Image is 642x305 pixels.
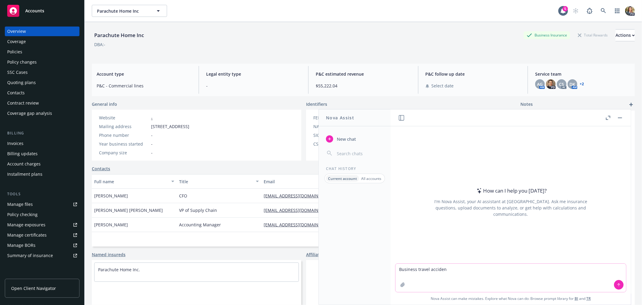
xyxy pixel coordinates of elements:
[7,139,23,148] div: Invoices
[432,83,454,89] span: Select date
[563,6,568,11] div: 5
[151,149,153,156] span: -
[92,5,167,17] button: Parachute Home Inc
[97,8,149,14] span: Parachute Home Inc
[264,178,393,185] div: Email
[336,136,356,142] span: New chat
[5,139,79,148] a: Invoices
[395,264,626,292] textarea: Business travel acciden
[7,88,25,98] div: Contacts
[7,159,41,169] div: Account charges
[336,149,383,158] input: Search chats
[151,115,153,121] a: -
[559,81,564,87] span: CS
[179,222,221,228] span: Accounting Manager
[99,141,149,147] div: Year business started
[597,5,609,17] a: Search
[5,130,79,136] div: Billing
[570,5,582,17] a: Start snowing
[625,6,635,16] img: photo
[264,193,339,199] a: [EMAIL_ADDRESS][DOMAIN_NAME]
[94,222,128,228] span: [PERSON_NAME]
[324,134,386,144] button: New chat
[5,200,79,209] a: Manage files
[99,123,149,130] div: Mailing address
[426,71,520,77] span: P&C follow up date
[25,8,44,13] span: Accounts
[92,165,110,172] a: Contacts
[524,31,570,39] div: Business Insurance
[628,101,635,108] a: add
[611,5,623,17] a: Switch app
[546,79,556,89] img: photo
[11,285,56,291] span: Open Client Navigator
[94,207,163,213] span: [PERSON_NAME] [PERSON_NAME]
[264,222,339,228] a: [EMAIL_ADDRESS][DOMAIN_NAME]
[580,82,584,86] a: +2
[313,123,363,130] div: NAICS
[99,149,149,156] div: Company size
[313,115,363,121] div: FEIN
[5,68,79,77] a: SSC Cases
[151,141,153,147] span: -
[616,29,635,41] button: Actions
[575,31,611,39] div: Total Rewards
[475,187,547,195] div: How can I help you [DATE]?
[5,169,79,179] a: Installment plans
[264,207,339,213] a: [EMAIL_ADDRESS][DOMAIN_NAME]
[326,115,354,121] h1: Nova Assist
[94,178,168,185] div: Full name
[99,132,149,138] div: Phone number
[98,267,140,272] a: Parachute Home Inc.
[94,193,128,199] span: [PERSON_NAME]
[5,159,79,169] a: Account charges
[537,81,543,87] span: AG
[92,31,146,39] div: Parachute Home Inc
[5,108,79,118] a: Coverage gap analysis
[7,68,28,77] div: SSC Cases
[261,174,402,189] button: Email
[313,132,363,138] div: SIC code
[94,41,105,48] div: DBA: -
[179,207,217,213] span: VP of Supply Chain
[5,98,79,108] a: Contract review
[179,193,187,199] span: CFO
[92,101,117,107] span: General info
[7,169,42,179] div: Installment plans
[5,251,79,260] a: Summary of insurance
[5,210,79,219] a: Policy checking
[7,149,38,159] div: Billing updates
[569,81,575,87] span: DK
[7,210,38,219] div: Policy checking
[306,101,327,107] span: Identifiers
[206,71,301,77] span: Legal entity type
[328,176,357,181] p: Current account
[7,251,53,260] div: Summary of insurance
[7,47,22,57] div: Policies
[97,71,191,77] span: Account type
[361,176,381,181] p: All accounts
[5,47,79,57] a: Policies
[5,2,79,19] a: Accounts
[7,57,37,67] div: Policy changes
[5,149,79,159] a: Billing updates
[7,108,52,118] div: Coverage gap analysis
[177,174,262,189] button: Title
[5,57,79,67] a: Policy changes
[5,78,79,87] a: Quoting plans
[5,220,79,230] a: Manage exposures
[5,230,79,240] a: Manage certificates
[306,251,345,258] a: Affiliated accounts
[7,37,26,46] div: Coverage
[7,27,26,36] div: Overview
[586,296,591,301] a: TR
[206,83,301,89] span: -
[316,71,411,77] span: P&C estimated revenue
[313,141,363,147] div: CSLB
[7,200,33,209] div: Manage files
[99,115,149,121] div: Website
[151,132,153,138] span: -
[7,230,47,240] div: Manage certificates
[7,78,36,87] div: Quoting plans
